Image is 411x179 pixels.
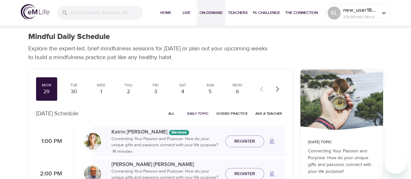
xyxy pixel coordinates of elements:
[234,170,255,178] span: Register
[185,109,211,119] button: Daily Topic
[158,9,173,16] span: Home
[148,88,164,96] div: 3
[308,139,375,145] p: [DATE] Topic
[202,88,218,96] div: 5
[36,170,62,178] p: 2:00 PM
[229,88,246,96] div: 6
[328,6,340,19] div: XL
[264,134,280,149] span: Remind me when a class goes live every Monday at 1:00 PM
[28,44,272,62] p: Explore the expert-led, brief mindfulness sessions for [DATE] or plan out your upcoming weeks to ...
[120,88,136,96] div: 2
[84,133,101,150] img: Katrin%20Buisman.jpg
[39,88,55,96] div: 29
[214,109,250,119] button: Guided Practice
[169,130,189,135] div: The episodes in this programs will be in German
[111,136,220,155] p: Connecting Your Passion and Purpose: How do your unique gifts and passions connect with your life...
[93,83,109,88] div: Wed
[21,4,49,19] img: logo
[199,9,223,16] span: On-Demand
[385,153,406,174] iframe: Button to launch messaging window
[36,109,78,118] p: [DATE] Schedule
[225,135,264,147] button: Register
[343,6,378,14] p: new_user1608587756
[66,83,82,88] div: Tue
[111,160,220,168] p: [PERSON_NAME] [PERSON_NAME]
[175,88,191,96] div: 4
[39,83,55,88] div: Mon
[93,88,109,96] div: 1
[308,148,375,175] p: Connecting Your Passion and Purpose: How do your unique gifts and passions connect with your life...
[234,137,255,146] span: Register
[66,88,82,96] div: 30
[202,83,218,88] div: Sun
[343,14,378,20] p: 238 Mindful Minutes
[253,109,285,119] button: Ask a Teacher
[36,137,62,146] p: 1:00 PM
[179,9,194,16] span: Live
[164,110,179,117] span: All
[216,110,248,117] span: Guided Practice
[285,9,318,16] span: The Connection
[161,109,182,119] button: All
[71,6,143,20] input: Find programs, teachers, etc...
[120,83,136,88] div: Thu
[175,83,191,88] div: Sat
[229,83,246,88] div: Mon
[148,83,164,88] div: Fri
[228,9,248,16] span: Teachers
[111,128,220,136] p: Katrin [PERSON_NAME]
[255,110,282,117] span: Ask a Teacher
[187,110,209,117] span: Daily Topic
[28,32,110,42] h1: Mindful Daily Schedule
[253,9,280,16] span: 1% Challenge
